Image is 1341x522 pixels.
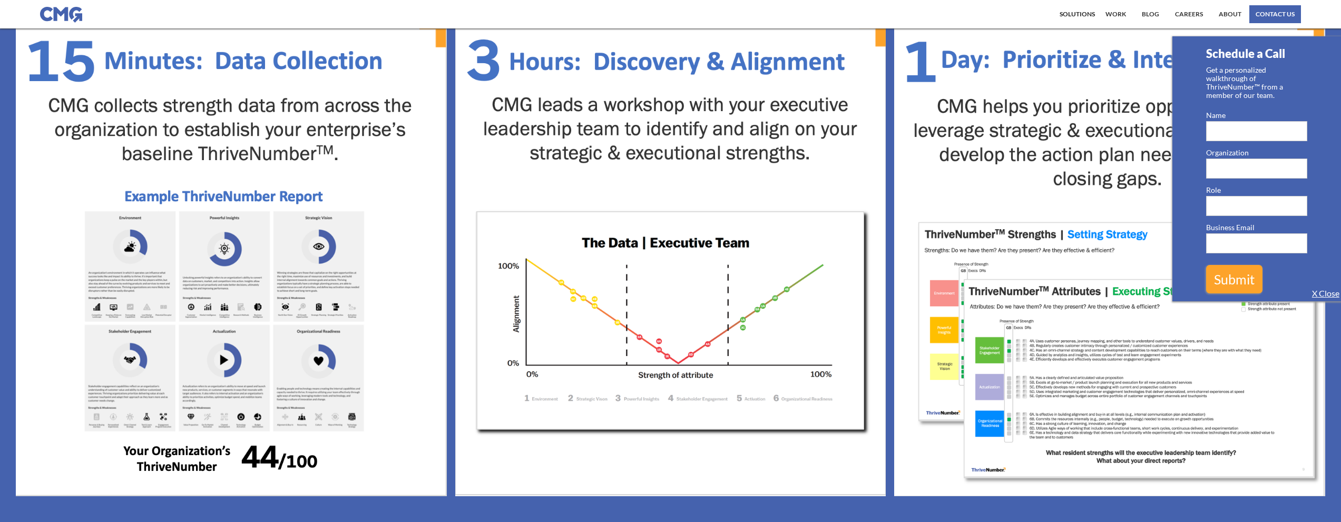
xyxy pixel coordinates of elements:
div: Solutions [1060,11,1095,17]
strong: Get a personalized walkthrough of ThriveNumber™ from a member of our team. [1206,66,1307,100]
a: BLOG [1139,5,1162,23]
h2: Schedule a Call [1206,47,1307,61]
input: Submit [1206,265,1262,293]
a: work [1103,5,1129,23]
label: Name [1206,110,1307,121]
a: Careers [1172,5,1206,23]
div: Contact us [1256,11,1295,17]
label: Role [1206,185,1307,195]
a: About [1216,5,1244,23]
label: Organization [1206,147,1307,158]
label: Business Email [1206,222,1307,233]
form: Email Form [1206,110,1307,293]
a: X Close [1312,288,1339,299]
